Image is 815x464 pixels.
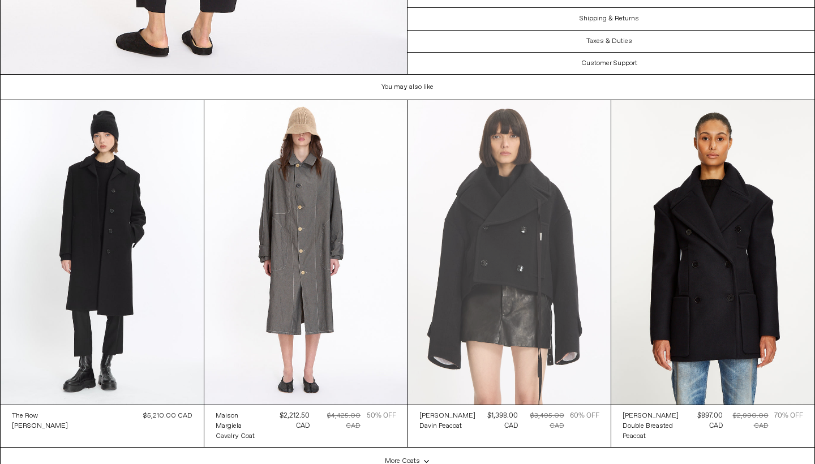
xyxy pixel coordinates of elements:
[12,411,68,421] a: The Row
[216,432,255,441] div: Cavalry Coat
[408,100,611,405] img: Ann Demeulemeester Davin Peacoat
[143,411,192,421] div: $5,210.00 CAD
[216,411,263,431] a: Maison Margiela
[12,421,68,431] a: [PERSON_NAME]
[580,15,639,23] h3: Shipping & Returns
[570,411,599,421] div: 60% OFF
[611,100,814,405] img: Stella McCartney Peacoat
[774,411,803,421] div: 70% OFF
[216,431,263,441] a: Cavalry Coat
[315,411,361,431] div: $4,425.00 CAD
[419,422,462,431] div: Davin Peacoat
[367,411,396,421] div: 50% OFF
[692,411,723,431] div: $897.00 CAD
[623,411,686,421] a: [PERSON_NAME]
[12,422,68,431] div: [PERSON_NAME]
[268,411,310,431] div: $2,212.50 CAD
[623,422,673,441] div: Double Breasted Peacoat
[204,100,407,405] img: Maison Margiela Calvalry Coat
[623,411,679,421] div: [PERSON_NAME]
[586,37,632,45] h3: Taxes & Duties
[419,411,475,421] a: [PERSON_NAME]
[524,411,564,431] div: $3,495.00 CAD
[481,411,518,431] div: $1,398.00 CAD
[728,411,768,431] div: $2,990.00 CAD
[623,421,686,441] a: Double Breasted Peacoat
[581,59,637,67] h3: Customer Support
[419,411,475,421] div: [PERSON_NAME]
[419,421,475,431] a: Davin Peacoat
[1,75,815,100] h1: You may also like
[12,411,38,421] div: The Row
[216,411,242,431] div: Maison Margiela
[1,100,204,405] img: The Row Anton Coat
